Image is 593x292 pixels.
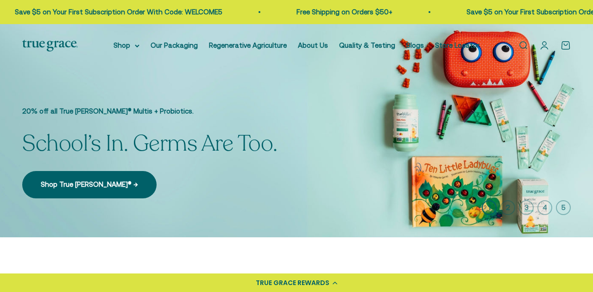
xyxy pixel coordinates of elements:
a: Shop True [PERSON_NAME]® → [22,171,157,198]
button: 4 [537,200,552,215]
button: 2 [500,200,515,215]
a: Blogs [406,41,424,49]
a: Our Packaging [151,41,198,49]
a: Free Shipping on Orders $50+ [295,8,391,16]
button: 1 [482,200,497,215]
split-lines: School’s In. Germs Are Too. [22,128,277,159]
summary: Shop [114,40,139,51]
p: Save $5 on Your First Subscription Order With Code: WELCOME5 [13,6,221,18]
a: Regenerative Agriculture [209,41,287,49]
a: Store Locator [435,41,479,49]
p: 20% off all True [PERSON_NAME]® Multis + Probiotics. [22,106,277,117]
div: TRUE GRACE REWARDS [256,278,329,288]
a: About Us [298,41,328,49]
button: 5 [556,200,571,215]
a: Quality & Testing [339,41,395,49]
button: 3 [519,200,534,215]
